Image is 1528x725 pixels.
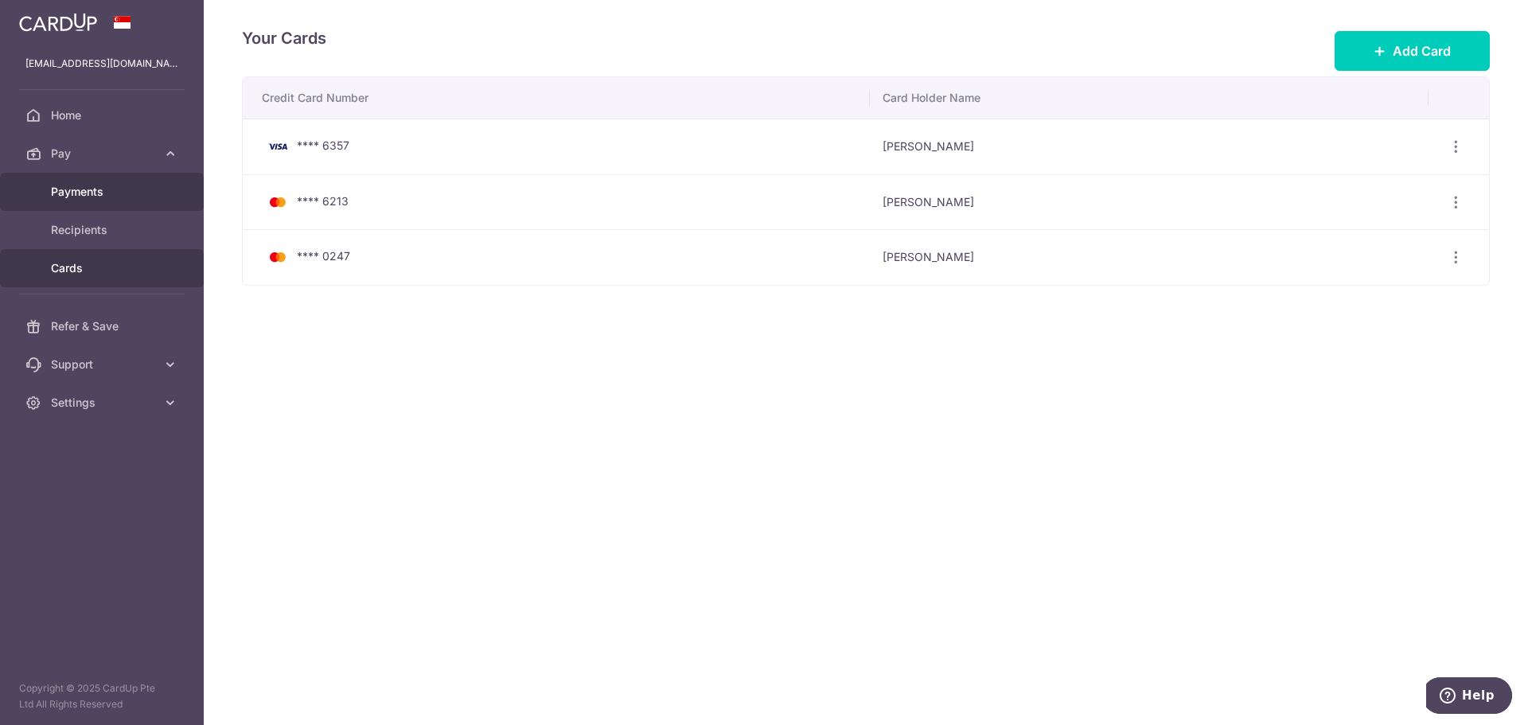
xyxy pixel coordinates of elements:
span: Help [36,11,68,25]
img: CardUp [19,13,97,32]
th: Credit Card Number [243,77,870,119]
span: Add Card [1393,41,1451,60]
td: [PERSON_NAME] [870,229,1429,285]
img: Bank Card [262,137,294,156]
p: [EMAIL_ADDRESS][DOMAIN_NAME] [25,56,178,72]
span: Refer & Save [51,318,156,334]
button: Add Card [1335,31,1490,71]
td: [PERSON_NAME] [870,119,1429,174]
img: Bank Card [262,193,294,212]
img: Bank Card [262,248,294,267]
span: Pay [51,146,156,162]
span: Cards [51,260,156,276]
h4: Your Cards [242,25,326,51]
span: Home [51,107,156,123]
th: Card Holder Name [870,77,1429,119]
span: Recipients [51,222,156,238]
td: [PERSON_NAME] [870,174,1429,230]
span: Payments [51,184,156,200]
span: Support [51,357,156,372]
iframe: Opens a widget where you can find more information [1426,677,1512,717]
span: Settings [51,395,156,411]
